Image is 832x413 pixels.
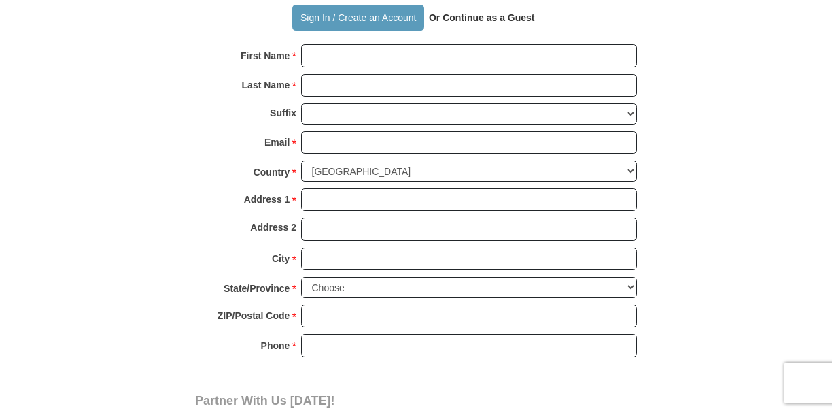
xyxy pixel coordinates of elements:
[264,133,290,152] strong: Email
[195,394,335,408] span: Partner With Us [DATE]!
[254,163,290,182] strong: Country
[429,12,535,23] strong: Or Continue as a Guest
[244,190,290,209] strong: Address 1
[242,76,290,95] strong: Last Name
[250,218,296,237] strong: Address 2
[292,5,423,31] button: Sign In / Create an Account
[224,279,290,298] strong: State/Province
[272,249,290,268] strong: City
[261,336,290,355] strong: Phone
[270,103,296,122] strong: Suffix
[218,306,290,325] strong: ZIP/Postal Code
[241,46,290,65] strong: First Name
